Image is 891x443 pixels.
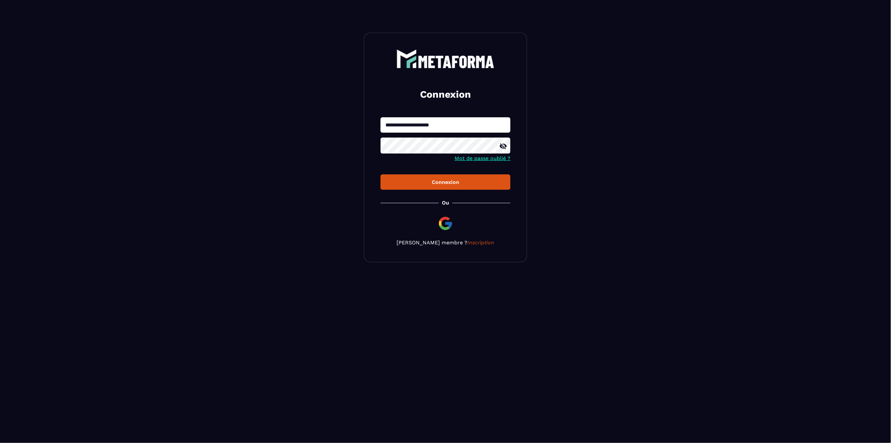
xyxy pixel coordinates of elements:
p: [PERSON_NAME] membre ? [381,239,510,246]
button: Connexion [381,174,510,190]
p: Ou [442,200,449,206]
a: logo [381,49,510,68]
img: google [438,216,453,231]
div: Connexion [386,179,505,185]
a: Inscription [468,239,494,246]
img: logo [397,49,494,68]
h2: Connexion [388,88,503,101]
a: Mot de passe oublié ? [455,155,510,161]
